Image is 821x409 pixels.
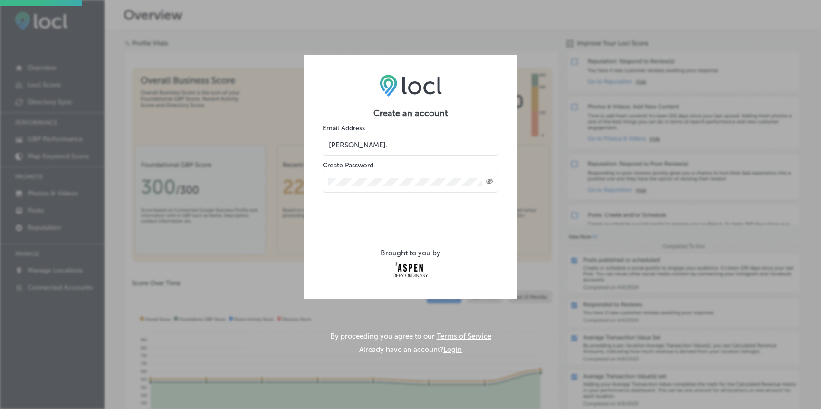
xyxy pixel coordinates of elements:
[437,332,491,341] a: Terms of Service
[323,124,365,132] label: Email Address
[380,74,442,96] img: LOCL logo
[443,345,462,354] button: Login
[330,332,491,341] p: By proceeding you agree to our
[323,108,498,118] h2: Create an account
[323,161,373,169] label: Create Password
[392,261,429,278] img: Aspen
[323,249,498,257] div: Brought to you by
[359,345,462,354] p: Already have an account?
[338,197,483,234] iframe: reCAPTCHA
[486,178,493,186] span: Toggle password visibility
